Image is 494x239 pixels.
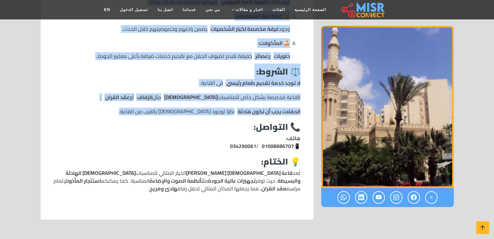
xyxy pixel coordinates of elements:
a: من نحن [201,4,225,16]
span: اخبار و مقالات [235,7,263,13]
strong: هاتف: [286,133,300,143]
img: قاعة مسجد علي بن أبي طالب [321,26,454,188]
strong: ⚖️ الشروط: [256,63,300,79]
a: الفئات [268,4,290,16]
p: تُعد الخيار المثالي للمناسبات ، حيث توفر مثل المناسبة. كما يمكنكم لإتمام مراسم ، مما يجعلها المكا... [54,169,300,192]
a: EN [99,4,115,16]
strong: غرفة مخصصة لكبار الشخصيات [211,25,279,33]
div: 1 / 1 [321,26,454,188]
li: وجود يضمن راحتهم وخصوصيتهم خلال الحدث. [64,25,290,33]
strong: عقد القران [105,93,130,101]
strong: 01008686707 [262,141,294,151]
strong: استئجار المأذون [67,176,101,186]
strong: تجهيزات عالية الجودة [208,176,256,186]
strong: الحفلات يجب أن تكون هادئة [238,108,300,115]
p: 📱 / [227,134,300,150]
strong: [DEMOGRAPHIC_DATA] الهادئة والبسيطة [66,168,300,186]
a: تسجيل الدخول [115,4,152,16]
strong: عصائر [255,52,268,60]
strong: هادئ ومريح [149,184,177,193]
strong: عقد القران [261,184,286,193]
strong: لا توجد خدمة تقديم طعام رئيسي [226,79,300,87]
img: main.misr_connect [341,2,385,18]
strong: قاعة [DEMOGRAPHIC_DATA] [PERSON_NAME] [186,168,293,178]
li: نظرًا لوجود [DEMOGRAPHIC_DATA] بالقرب من القاعة. [54,108,300,115]
li: القاعة مُخصصة بشكل خاص للمناسبات مثل أو . [54,93,300,101]
strong: 📞 التواصل: [254,119,300,135]
li: في القاعة. [54,79,300,87]
strong: أنظمة الصوت والإضاءة [149,176,201,186]
li: و خفيفة تقدم لضيوف الحفل مع تقديم خدمات ضيافة بأعلى معايير الجودة. [64,52,290,60]
strong: [DEMOGRAPHIC_DATA] [164,93,218,101]
strong: 034290061 [230,141,256,151]
strong: الزفاف [137,93,153,101]
strong: 💡 الختام: [261,154,300,169]
a: الصفحة الرئيسية [290,4,331,16]
a: اتصل بنا [153,4,178,16]
a: خدماتنا [178,4,201,16]
a: اخبار و مقالات [225,4,268,16]
strong: حلويات [274,52,290,60]
strong: 🍰 المأكولات: [258,38,290,48]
